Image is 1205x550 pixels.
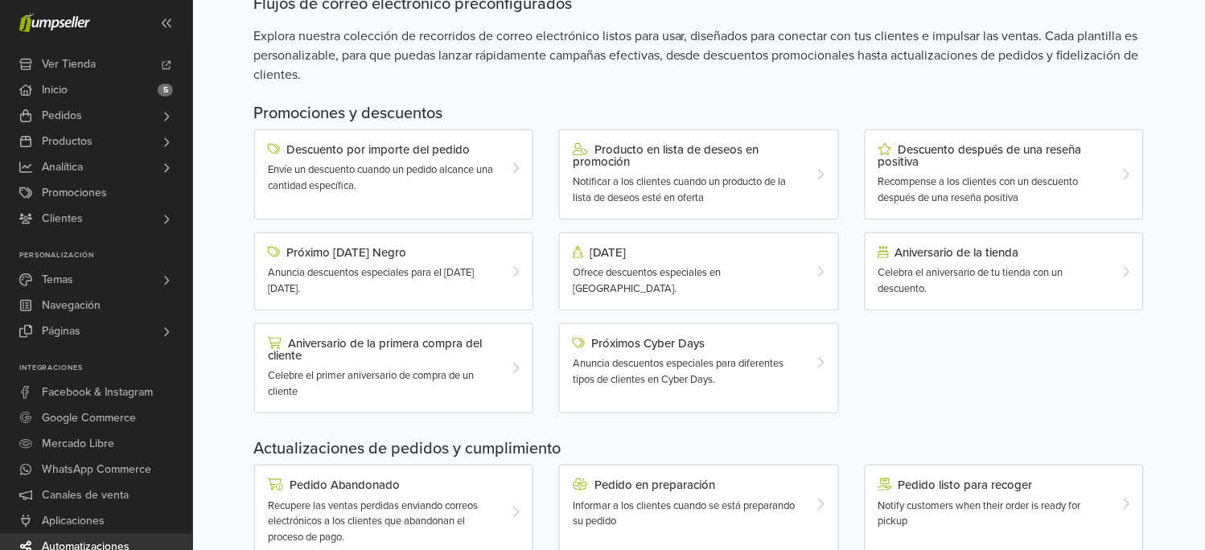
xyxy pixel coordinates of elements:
span: Recompense a los clientes con un descuento después de una reseña positiva [878,175,1079,204]
span: 5 [158,84,173,96]
span: Explora nuestra colección de recorridos de correo electrónico listos para usar, diseñados para co... [253,27,1145,84]
span: WhatsApp Commerce [42,457,151,482]
div: Aniversario de la primera compra del cliente [268,337,497,362]
div: Descuento después de una reseña positiva [878,143,1108,168]
span: Analítica [42,154,83,180]
span: Informar a los clientes cuando se está preparando su pedido [573,499,795,528]
span: Canales de venta [42,482,129,508]
span: Celebra el aniversario de tu tienda con un descuento. [878,266,1063,295]
div: Pedido en preparación [573,478,802,491]
span: Mercado Libre [42,431,114,457]
span: Anuncia descuentos especiales para el [DATE][DATE]. [268,266,474,295]
h5: Actualizaciones de pedidos y cumplimiento [253,439,1145,458]
span: Navegación [42,293,101,318]
div: Próximo [DATE] Negro [268,246,497,259]
div: [DATE] [573,246,802,259]
span: Productos [42,129,93,154]
span: Aplicaciones [42,508,105,534]
div: Próximos Cyber Days [573,337,802,350]
span: Temas [42,267,73,293]
div: Pedido listo para recoger [878,478,1108,491]
p: Personalización [19,251,192,261]
div: Producto en lista de deseos en promoción [573,143,802,168]
div: Descuento por importe del pedido [268,143,497,156]
div: Aniversario de la tienda [878,246,1108,259]
h5: Promociones y descuentos [253,104,1145,123]
span: Promociones [42,180,107,206]
div: Pedido Abandonado [268,478,497,491]
span: Páginas [42,318,80,344]
span: Inicio [42,77,68,103]
span: Envíe un descuento cuando un pedido alcance una cantidad específica. [268,163,493,192]
span: Celebre el primer aniversario de compra de un cliente [268,369,474,398]
span: Google Commerce [42,405,136,431]
span: Ver Tienda [42,51,96,77]
span: Recupere las ventas perdidas enviando correos electrónicos a los clientes que abandonan el proces... [268,499,478,544]
span: Facebook & Instagram [42,380,153,405]
span: Pedidos [42,103,82,129]
span: Clientes [42,206,83,232]
span: Notificar a los clientes cuando un producto de la lista de deseos esté en oferta [573,175,786,204]
span: Anuncia descuentos especiales para diferentes tipos de clientes en Cyber Days. [573,357,783,386]
span: Notify customers when their order is ready for pickup [878,499,1081,528]
p: Integraciones [19,363,192,373]
span: Ofrece descuentos especiales en [GEOGRAPHIC_DATA]. [573,266,721,295]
